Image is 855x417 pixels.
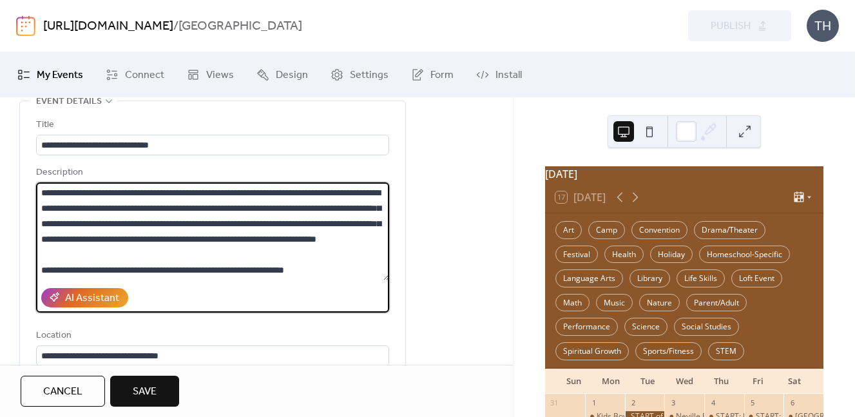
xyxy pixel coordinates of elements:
div: 4 [708,398,718,407]
a: [URL][DOMAIN_NAME] [43,14,173,39]
div: 5 [748,398,758,407]
div: 31 [549,398,559,407]
a: Form [401,57,463,92]
a: Settings [321,57,398,92]
div: Sat [776,369,813,394]
div: Music [596,294,633,312]
a: My Events [8,57,93,92]
button: AI Assistant [41,288,128,307]
div: Description [36,165,387,180]
div: TH [807,10,839,42]
span: Install [495,68,522,83]
div: Health [604,246,644,264]
a: Design [247,57,318,92]
div: [DATE] [545,166,823,182]
div: Thu [703,369,740,394]
div: 1 [589,398,599,407]
div: Wed [666,369,703,394]
div: Math [555,294,590,312]
div: Mon [592,369,629,394]
b: [GEOGRAPHIC_DATA] [178,14,302,39]
span: Design [276,68,308,83]
div: AI Assistant [65,291,119,306]
div: Art [555,221,582,239]
span: Cancel [43,384,82,400]
span: Settings [350,68,389,83]
span: My Events [37,68,83,83]
div: Homeschool-Specific [699,246,790,264]
div: Social Studies [674,318,739,336]
span: Form [430,68,454,83]
a: Install [466,57,532,92]
div: Fri [740,369,776,394]
div: Parent/Adult [686,294,747,312]
div: Library [629,269,670,287]
a: Connect [96,57,174,92]
div: Tue [629,369,666,394]
span: Save [133,384,157,400]
button: Cancel [21,376,105,407]
div: Convention [631,221,687,239]
div: Sports/Fitness [635,342,702,360]
div: Drama/Theater [694,221,765,239]
button: Save [110,376,179,407]
a: Views [177,57,244,92]
div: Camp [588,221,625,239]
div: Performance [555,318,618,336]
div: Science [624,318,668,336]
div: 6 [787,398,797,407]
span: Views [206,68,234,83]
div: Title [36,117,387,133]
div: Loft Event [731,269,782,287]
span: Event details [36,94,102,110]
div: Spiritual Growth [555,342,629,360]
div: Language Arts [555,269,623,287]
div: STEM [708,342,744,360]
img: logo [16,15,35,36]
div: Sun [555,369,592,394]
div: 2 [629,398,639,407]
b: / [173,14,178,39]
div: Holiday [650,246,693,264]
span: Connect [125,68,164,83]
div: 3 [668,398,678,407]
div: Nature [639,294,680,312]
div: Location [36,328,387,344]
div: Festival [555,246,598,264]
div: Life Skills [677,269,725,287]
